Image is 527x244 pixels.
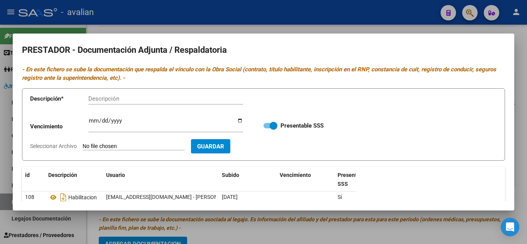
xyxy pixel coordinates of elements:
datatable-header-cell: Descripción [45,167,103,192]
span: Vencimiento [280,172,311,178]
span: [DATE] [222,194,238,200]
i: Descargar documento [58,191,68,204]
datatable-header-cell: Vencimiento [277,167,334,192]
span: Sí [338,194,342,200]
button: Guardar [191,139,230,153]
strong: Presentable SSS [280,122,324,129]
datatable-header-cell: id [22,167,45,192]
p: Vencimiento [30,122,88,131]
span: Guardar [197,143,224,150]
span: Habilitacion [68,194,97,200]
span: Subido [222,172,239,178]
span: [EMAIL_ADDRESS][DOMAIN_NAME] - [PERSON_NAME] [106,194,237,200]
span: Descripción [48,172,77,178]
datatable-header-cell: Subido [219,167,277,192]
span: 108 [25,194,34,200]
div: Open Intercom Messenger [501,218,519,236]
span: Presentable SSS [338,172,368,187]
p: Descripción [30,94,88,103]
span: Seleccionar Archivo [30,143,77,149]
datatable-header-cell: Presentable SSS [334,167,381,192]
span: Usuario [106,172,125,178]
i: - En este fichero se sube la documentación que respalda el vínculo con la Obra Social (contrato, ... [22,66,496,82]
h2: PRESTADOR - Documentación Adjunta / Respaldatoria [22,43,505,57]
span: id [25,172,30,178]
datatable-header-cell: Usuario [103,167,219,192]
